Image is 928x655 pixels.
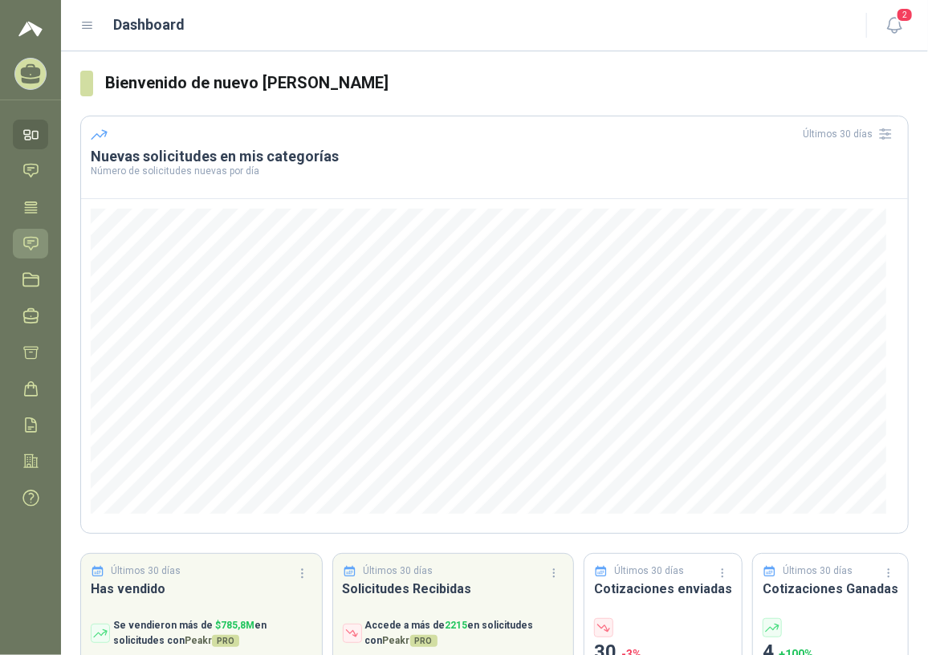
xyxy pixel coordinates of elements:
h3: Has vendido [91,579,312,599]
span: 2 [896,7,914,22]
p: Número de solicitudes nuevas por día [91,166,898,176]
p: Se vendieron más de en solicitudes con [113,618,312,649]
span: 2215 [446,620,468,631]
span: PRO [410,635,438,647]
p: Accede a más de en solicitudes con [365,618,564,649]
p: Últimos 30 días [112,563,181,579]
h3: Nuevas solicitudes en mis categorías [91,147,898,166]
p: Últimos 30 días [784,563,853,579]
p: Últimos 30 días [363,563,433,579]
span: $ 785,8M [215,620,254,631]
span: PRO [212,635,239,647]
h3: Bienvenido de nuevo [PERSON_NAME] [106,71,909,96]
span: Peakr [185,635,239,646]
div: Últimos 30 días [803,121,898,147]
span: Peakr [383,635,438,646]
h3: Solicitudes Recibidas [343,579,564,599]
p: Últimos 30 días [615,563,685,579]
h3: Cotizaciones enviadas [594,579,732,599]
h3: Cotizaciones Ganadas [763,579,898,599]
button: 2 [880,11,909,40]
h1: Dashboard [114,14,185,36]
img: Logo peakr [18,19,43,39]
